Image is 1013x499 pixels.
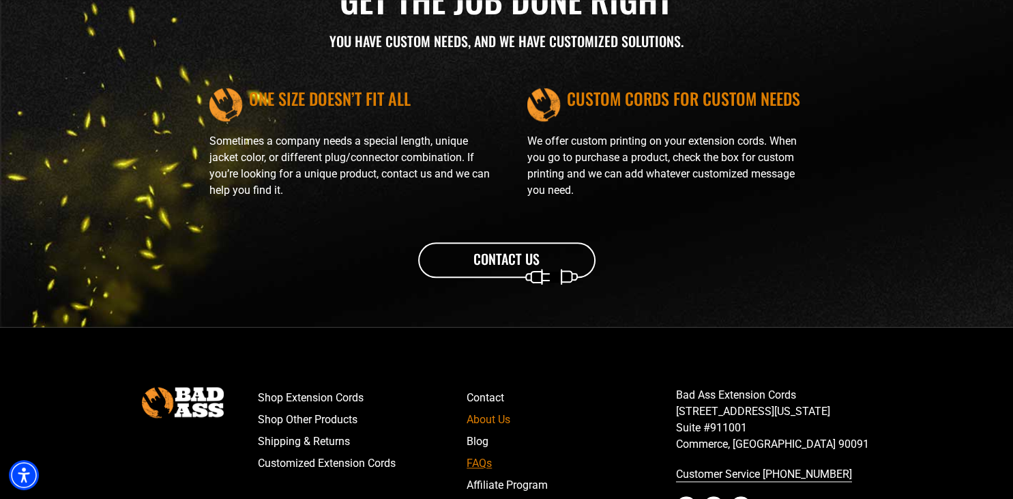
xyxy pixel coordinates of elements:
p: Bad Ass Extension Cords [STREET_ADDRESS][US_STATE] Suite #911001 Commerce, [GEOGRAPHIC_DATA] 90091 [676,387,885,453]
h4: CUSTOM CORDS FOR CUSTOM NEEDS [561,88,800,117]
div: Accessibility Menu [9,460,39,490]
p: Sometimes a company needs a special length, unique jacket color, or different plug/connector comb... [209,133,495,199]
a: About Us [467,409,676,431]
a: call 833-674-1699 [676,464,885,485]
a: Affiliate Program [467,474,676,496]
p: We offer custom printing on your extension cords. When you go to purchase a product, check the bo... [527,133,804,199]
a: Shop Extension Cords [258,387,467,409]
h3: YOU HAVE CUSTOM NEEDS, AND WE HAVE CUSTOMIZED SOLUTIONS. [323,32,691,50]
a: Customized Extension Cords [258,453,467,474]
a: Shop Other Products [258,409,467,431]
a: Shipping & Returns [258,431,467,453]
a: FAQs [467,453,676,474]
a: Blog [467,431,676,453]
img: Bad Ass Extension Cords [142,387,224,418]
a: CONTACT US [418,242,596,278]
h4: ONE SIZE DOESN’T FIT ALL [244,88,411,117]
a: Contact [467,387,676,409]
